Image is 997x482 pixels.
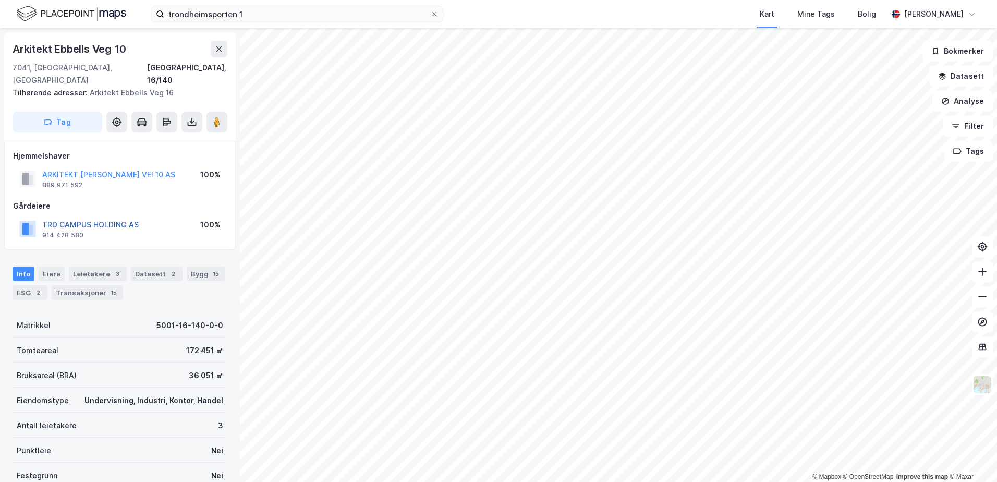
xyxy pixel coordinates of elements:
input: Søk på adresse, matrikkel, gårdeiere, leietakere eller personer [164,6,430,22]
button: Bokmerker [922,41,993,62]
div: ESG [13,285,47,300]
div: Datasett [131,267,183,281]
div: Gårdeiere [13,200,227,212]
div: Hjemmelshaver [13,150,227,162]
div: Arkitekt Ebbells Veg 16 [13,87,219,99]
div: Antall leietakere [17,419,77,432]
iframe: Chat Widget [945,432,997,482]
div: 15 [108,287,119,298]
div: Punktleie [17,444,51,457]
img: Z [972,375,992,394]
div: 2 [33,287,43,298]
div: 889 971 592 [42,181,82,189]
button: Datasett [929,66,993,87]
a: OpenStreetMap [843,473,894,480]
div: Transaksjoner [52,285,123,300]
div: 3 [112,269,123,279]
div: 3 [218,419,223,432]
div: [PERSON_NAME] [904,8,964,20]
div: Leietakere [69,267,127,281]
div: Matrikkel [17,319,51,332]
div: 36 051 ㎡ [189,369,223,382]
div: Eiere [39,267,65,281]
div: Tomteareal [17,344,58,357]
button: Tag [13,112,102,132]
span: Tilhørende adresser: [13,88,90,97]
div: Eiendomstype [17,394,69,407]
div: Bolig [858,8,876,20]
div: Undervisning, Industri, Kontor, Handel [84,394,223,407]
div: 100% [200,168,221,181]
img: logo.f888ab2527a4732fd821a326f86c7f29.svg [17,5,126,23]
div: 15 [211,269,221,279]
div: 172 451 ㎡ [186,344,223,357]
button: Filter [943,116,993,137]
div: 7041, [GEOGRAPHIC_DATA], [GEOGRAPHIC_DATA] [13,62,147,87]
div: Bruksareal (BRA) [17,369,77,382]
button: Analyse [932,91,993,112]
div: 100% [200,219,221,231]
div: 2 [168,269,178,279]
div: Bygg [187,267,225,281]
div: Nei [211,469,223,482]
a: Improve this map [896,473,948,480]
div: Kontrollprogram for chat [945,432,997,482]
div: Mine Tags [797,8,835,20]
div: Festegrunn [17,469,57,482]
div: Nei [211,444,223,457]
div: Info [13,267,34,281]
div: Kart [760,8,774,20]
button: Tags [944,141,993,162]
a: Mapbox [812,473,841,480]
div: Arkitekt Ebbells Veg 10 [13,41,128,57]
div: 5001-16-140-0-0 [156,319,223,332]
div: 914 428 580 [42,231,83,239]
div: [GEOGRAPHIC_DATA], 16/140 [147,62,227,87]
